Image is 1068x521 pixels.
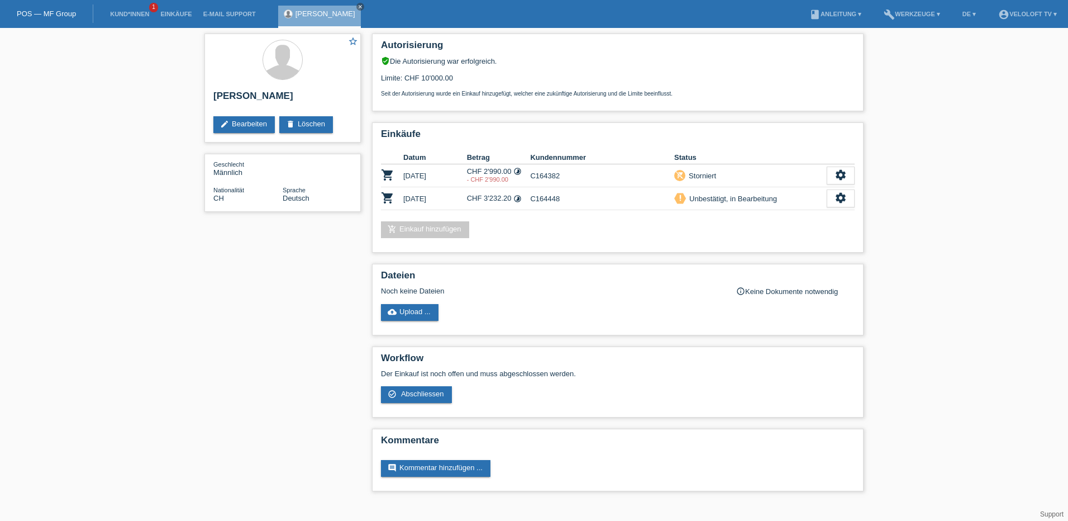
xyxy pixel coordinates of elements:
[403,151,467,164] th: Datum
[530,187,674,210] td: C164448
[674,151,827,164] th: Status
[348,36,358,46] i: star_border
[685,170,716,182] div: Storniert
[676,171,684,179] i: remove_shopping_cart
[513,195,522,203] i: 24 Raten
[381,91,855,97] p: Seit der Autorisierung wurde ein Einkauf hinzugefügt, welcher eine zukünftige Autorisierung und d...
[388,390,397,399] i: check_circle_outline
[835,192,847,204] i: settings
[381,353,855,370] h2: Workflow
[213,161,244,168] span: Geschlecht
[835,169,847,181] i: settings
[1040,510,1064,518] a: Support
[381,435,855,452] h2: Kommentare
[530,151,674,164] th: Kundennummer
[357,4,363,10] i: close
[283,194,309,202] span: Deutsch
[530,164,674,187] td: C164382
[356,3,364,11] a: close
[686,193,777,205] div: Unbestätigt, in Bearbeitung
[467,164,531,187] td: CHF 2'990.00
[381,56,390,65] i: verified_user
[467,187,531,210] td: CHF 3'232.20
[104,11,155,17] a: Kund*innen
[283,187,306,193] span: Sprache
[403,187,467,210] td: [DATE]
[381,191,394,205] i: POSP00026419
[381,40,855,56] h2: Autorisierung
[401,390,444,398] span: Abschliessen
[467,151,531,164] th: Betrag
[213,187,244,193] span: Nationalität
[213,194,224,202] span: Schweiz
[348,36,358,48] a: star_border
[220,120,229,129] i: edit
[513,167,522,176] i: 12 Raten
[388,307,397,316] i: cloud_upload
[957,11,981,17] a: DE ▾
[467,176,531,183] div: 21.08.2025 / laut Massi stornieren
[381,304,438,321] a: cloud_uploadUpload ...
[213,160,283,177] div: Männlich
[809,9,821,20] i: book
[381,65,855,97] div: Limite: CHF 10'000.00
[17,10,76,18] a: POS — MF Group
[381,287,722,295] div: Noch keine Dateien
[403,164,467,187] td: [DATE]
[381,221,469,238] a: add_shopping_cartEinkauf hinzufügen
[878,11,946,17] a: buildWerkzeuge ▾
[676,194,684,202] i: priority_high
[804,11,867,17] a: bookAnleitung ▾
[736,287,855,296] div: Keine Dokumente notwendig
[388,463,397,472] i: comment
[155,11,197,17] a: Einkäufe
[381,460,490,477] a: commentKommentar hinzufügen ...
[381,56,855,65] div: Die Autorisierung war erfolgreich.
[381,386,452,403] a: check_circle_outline Abschliessen
[998,9,1009,20] i: account_circle
[198,11,261,17] a: E-Mail Support
[149,3,158,12] span: 1
[213,116,275,133] a: editBearbeiten
[993,11,1062,17] a: account_circleVeloLoft TV ▾
[286,120,295,129] i: delete
[381,270,855,287] h2: Dateien
[381,129,855,145] h2: Einkäufe
[279,116,333,133] a: deleteLöschen
[388,225,397,234] i: add_shopping_cart
[381,168,394,182] i: POSP00025484
[213,91,352,107] h2: [PERSON_NAME]
[736,287,745,296] i: info_outline
[884,9,895,20] i: build
[295,10,355,18] a: [PERSON_NAME]
[381,370,855,378] p: Der Einkauf ist noch offen und muss abgeschlossen werden.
